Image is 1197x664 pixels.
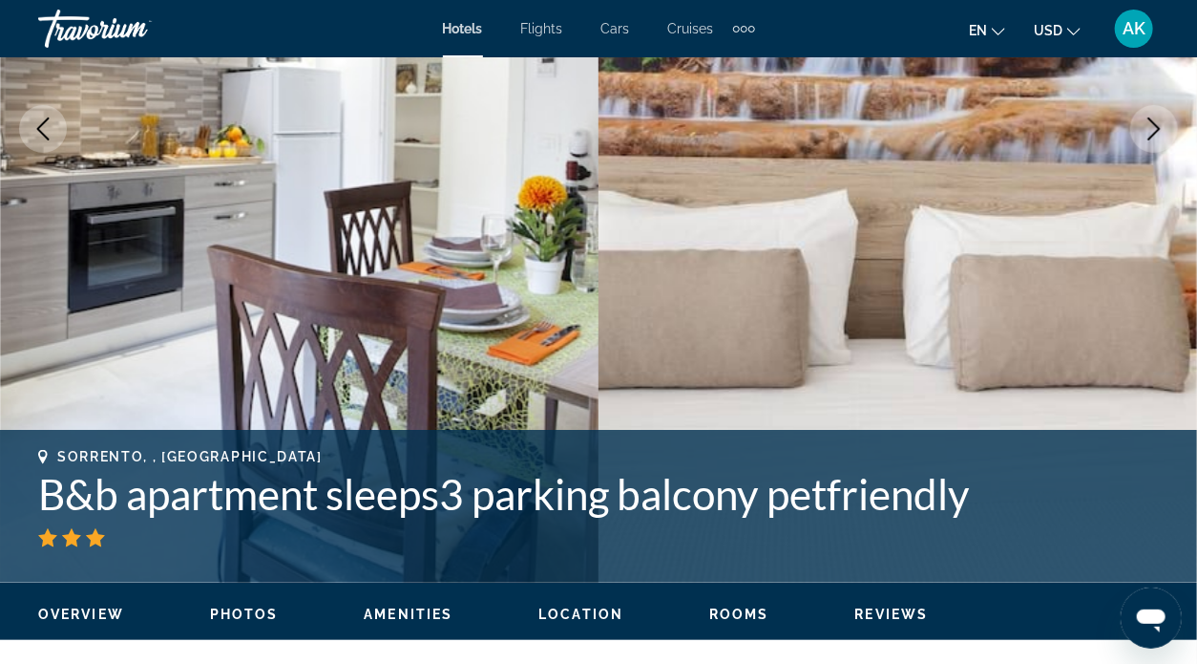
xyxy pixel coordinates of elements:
[855,606,929,623] button: Reviews
[1121,588,1182,649] iframe: Кнопка запуска окна обмена сообщениями
[443,21,483,36] a: Hotels
[709,606,769,623] button: Rooms
[709,607,769,622] span: Rooms
[1034,23,1062,38] span: USD
[855,607,929,622] span: Reviews
[1130,105,1178,153] button: Next image
[38,606,124,623] button: Overview
[969,23,987,38] span: en
[57,449,323,464] span: Sorrento, , [GEOGRAPHIC_DATA]
[538,606,623,623] button: Location
[521,21,563,36] a: Flights
[210,606,279,623] button: Photos
[1123,19,1145,38] span: AK
[19,105,67,153] button: Previous image
[538,607,623,622] span: Location
[364,607,452,622] span: Amenities
[210,607,279,622] span: Photos
[38,4,229,54] a: Travorium
[38,607,124,622] span: Overview
[364,606,452,623] button: Amenities
[668,21,714,36] a: Cruises
[1034,16,1081,44] button: Change currency
[1109,9,1159,49] button: User Menu
[969,16,1005,44] button: Change language
[601,21,630,36] a: Cars
[733,13,755,44] button: Extra navigation items
[38,469,1159,519] h1: B&b apartment sleeps3 parking balcony petfriendly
